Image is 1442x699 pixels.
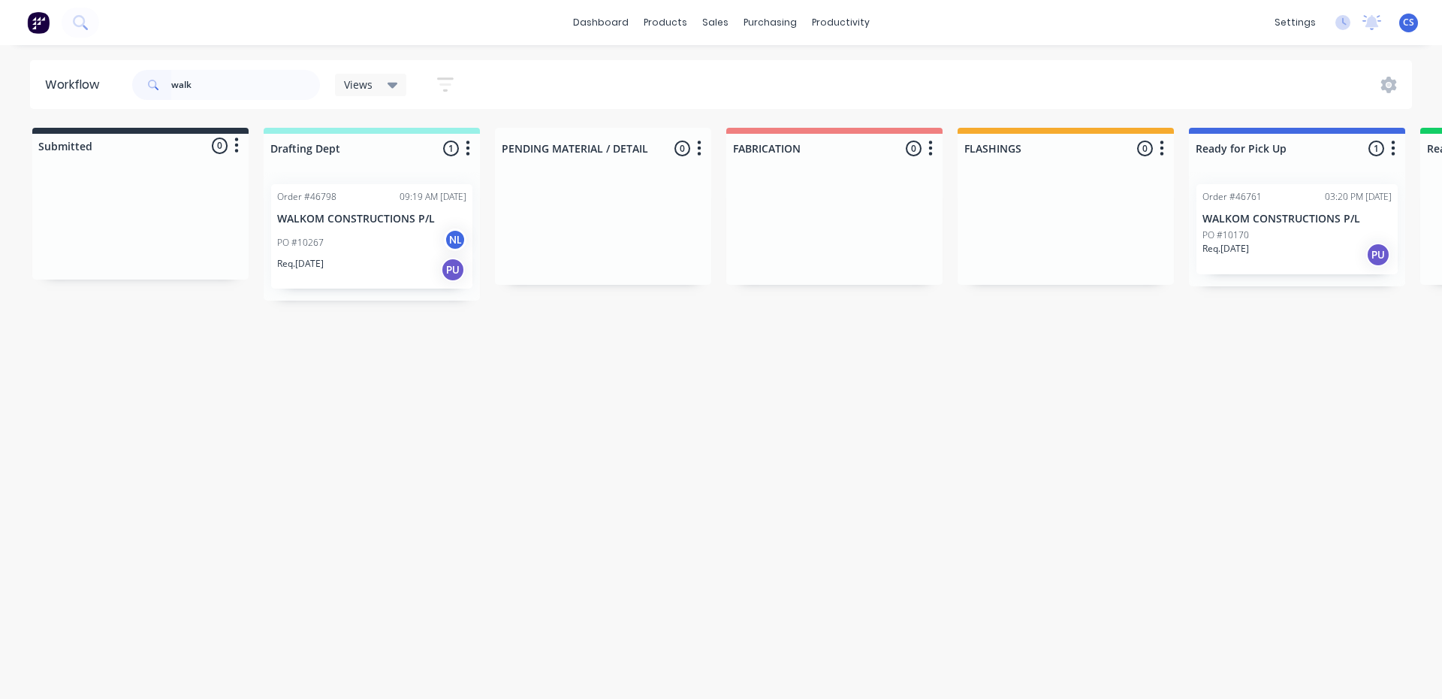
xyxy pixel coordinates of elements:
a: dashboard [566,11,636,34]
div: PU [1366,243,1390,267]
input: Search for orders... [171,70,320,100]
div: purchasing [736,11,804,34]
p: PO #10170 [1202,228,1249,242]
div: 09:19 AM [DATE] [400,190,466,204]
div: PU [441,258,465,282]
span: CS [1403,16,1414,29]
div: Workflow [45,76,107,94]
p: WALKOM CONSTRUCTIONS P/L [1202,213,1392,225]
p: Req. [DATE] [1202,242,1249,256]
div: 03:20 PM [DATE] [1325,190,1392,204]
img: Factory [27,11,50,34]
p: WALKOM CONSTRUCTIONS P/L [277,213,466,225]
div: NL [444,228,466,251]
div: Order #4676103:20 PM [DATE]WALKOM CONSTRUCTIONS P/LPO #10170Req.[DATE]PU [1196,184,1398,274]
div: Order #46761 [1202,190,1262,204]
div: productivity [804,11,877,34]
div: settings [1267,11,1323,34]
div: products [636,11,695,34]
p: Req. [DATE] [277,257,324,271]
p: PO #10267 [277,236,324,250]
div: Order #46798 [277,190,336,204]
div: Order #4679809:19 AM [DATE]WALKOM CONSTRUCTIONS P/LPO #10267NLReq.[DATE]PU [271,184,472,289]
span: Views [344,77,373,92]
div: sales [695,11,736,34]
